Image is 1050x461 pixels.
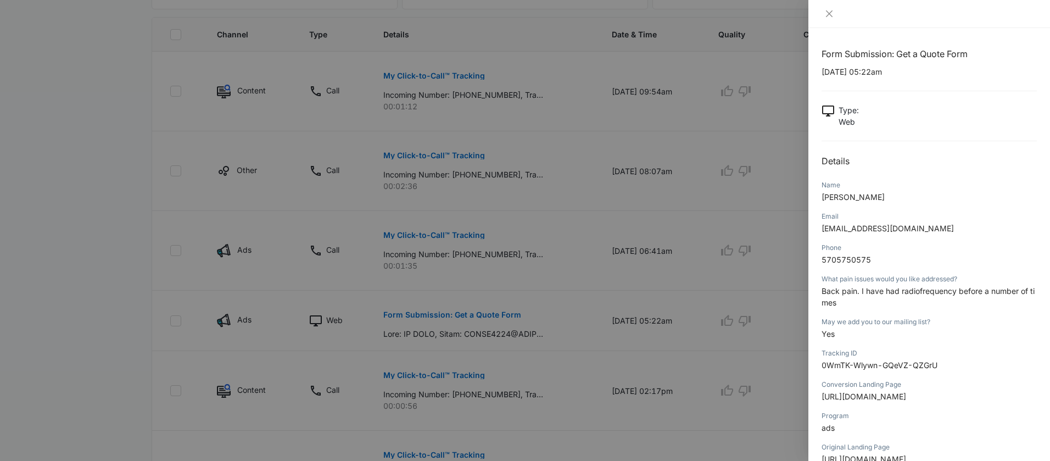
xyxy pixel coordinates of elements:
[822,66,1037,77] p: [DATE] 05:22am
[822,154,1037,168] h2: Details
[839,116,859,127] p: Web
[822,192,885,202] span: [PERSON_NAME]
[822,286,1035,307] span: Back pain. I have had radiofrequency before a number of times
[822,380,1037,390] div: Conversion Landing Page
[822,329,835,338] span: Yes
[822,411,1037,421] div: Program
[822,224,954,233] span: [EMAIL_ADDRESS][DOMAIN_NAME]
[822,360,937,370] span: 0WmTK-Wlywn-GQeVZ-QZGrU
[822,180,1037,190] div: Name
[825,9,834,18] span: close
[822,274,1037,284] div: What pain issues would you like addressed?
[839,104,859,116] p: Type :
[822,243,1037,253] div: Phone
[822,348,1037,358] div: Tracking ID
[822,423,835,432] span: ads
[822,9,837,19] button: Close
[822,442,1037,452] div: Original Landing Page
[822,392,906,401] span: [URL][DOMAIN_NAME]
[822,47,1037,60] h1: Form Submission: Get a Quote Form
[822,255,871,264] span: 5705750575
[822,212,1037,221] div: Email
[822,317,1037,327] div: May we add you to our mailing list?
